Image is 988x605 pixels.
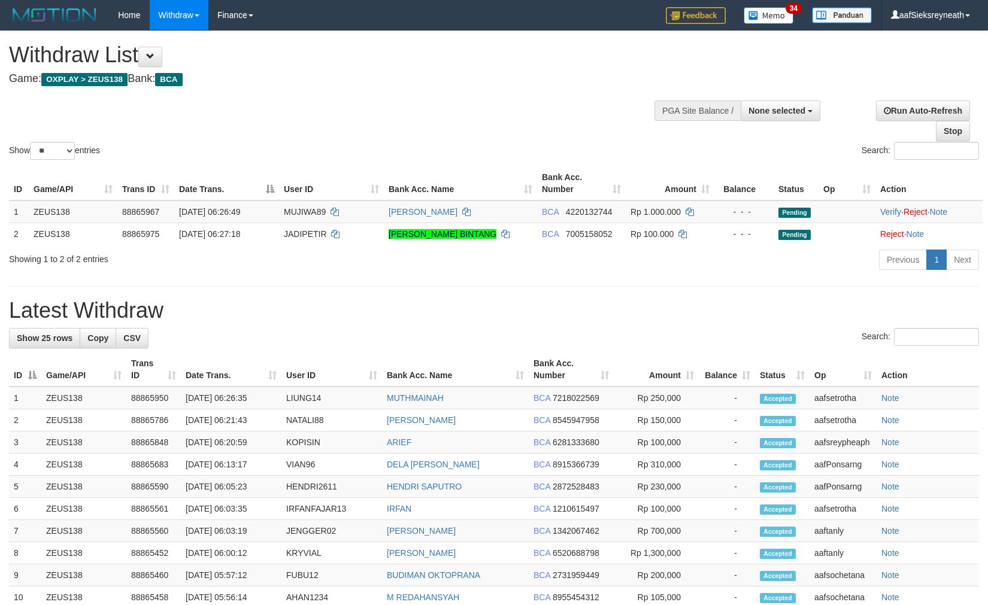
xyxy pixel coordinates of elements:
[30,142,75,160] select: Showentries
[387,393,444,403] a: MUTHMAINAH
[566,229,613,239] span: Copy 7005158052 to clipboard
[181,431,281,454] td: [DATE] 06:20:59
[9,454,41,476] td: 4
[760,527,796,537] span: Accepted
[41,564,126,586] td: ZEUS138
[877,352,979,387] th: Action
[786,3,802,14] span: 34
[760,482,796,492] span: Accepted
[534,460,550,469] span: BCA
[41,454,126,476] td: ZEUS138
[929,207,947,217] a: Note
[553,393,599,403] span: Copy 7218022569 to clipboard
[614,542,699,564] td: Rp 1,300,000
[181,476,281,498] td: [DATE] 06:05:23
[9,542,41,564] td: 8
[614,454,699,476] td: Rp 310,000
[699,387,755,409] td: -
[778,208,811,218] span: Pending
[810,431,877,454] td: aafsreypheaph
[9,409,41,431] td: 2
[760,504,796,515] span: Accepted
[719,228,769,240] div: - - -
[810,352,877,387] th: Op: activate to sort column ascending
[41,520,126,542] td: ZEUS138
[875,223,983,245] td: ·
[699,409,755,431] td: -
[699,542,755,564] td: -
[699,431,755,454] td: -
[9,73,647,85] h4: Game: Bank:
[9,299,979,323] h1: Latest Withdraw
[126,387,181,409] td: 88865950
[9,43,647,67] h1: Withdraw List
[760,438,796,448] span: Accepted
[279,166,384,200] th: User ID: activate to sort column ascending
[387,526,456,536] a: [PERSON_NAME]
[9,387,41,409] td: 1
[534,526,550,536] span: BCA
[281,409,382,431] td: NATALI88
[387,592,459,602] a: M REDAHANSYAH
[614,409,699,431] td: Rp 150,000
[876,101,970,121] a: Run Auto-Refresh
[875,166,983,200] th: Action
[760,460,796,470] span: Accepted
[9,166,29,200] th: ID
[894,142,979,160] input: Search:
[281,520,382,542] td: JENGGER02
[760,571,796,581] span: Accepted
[881,482,899,491] a: Note
[281,352,382,387] th: User ID: activate to sort column ascending
[9,564,41,586] td: 9
[774,166,819,200] th: Status
[894,328,979,346] input: Search:
[284,207,326,217] span: MUJIWA89
[614,498,699,520] td: Rp 100,000
[387,548,456,558] a: [PERSON_NAME]
[926,250,947,270] a: 1
[179,207,240,217] span: [DATE] 06:26:49
[875,200,983,223] td: · ·
[614,431,699,454] td: Rp 100,000
[387,437,411,447] a: ARIEF
[9,328,80,348] a: Show 25 rows
[714,166,774,200] th: Balance
[936,121,970,141] a: Stop
[281,431,382,454] td: KOPISIN
[126,476,181,498] td: 88865590
[41,498,126,520] td: ZEUS138
[812,7,872,23] img: panduan.png
[29,166,117,200] th: Game/API: activate to sort column ascending
[810,454,877,476] td: aafPonsarng
[699,564,755,586] td: -
[614,387,699,409] td: Rp 250,000
[126,498,181,520] td: 88865561
[881,526,899,536] a: Note
[614,476,699,498] td: Rp 230,000
[699,352,755,387] th: Balance: activate to sort column ascending
[126,352,181,387] th: Trans ID: activate to sort column ascending
[631,207,681,217] span: Rp 1.000.000
[542,207,559,217] span: BCA
[281,564,382,586] td: FUBU12
[389,229,496,239] a: [PERSON_NAME] BINTANG
[29,223,117,245] td: ZEUS138
[387,570,480,580] a: BUDIMAN OKTOPRANA
[9,142,100,160] label: Show entries
[741,101,820,121] button: None selected
[553,437,599,447] span: Copy 6281333680 to clipboard
[862,142,979,160] label: Search:
[9,200,29,223] td: 1
[155,73,182,86] span: BCA
[614,352,699,387] th: Amount: activate to sort column ascending
[126,454,181,476] td: 88865683
[534,415,550,425] span: BCA
[534,548,550,558] span: BCA
[760,549,796,559] span: Accepted
[181,409,281,431] td: [DATE] 06:21:43
[9,223,29,245] td: 2
[553,415,599,425] span: Copy 8545947958 to clipboard
[881,548,899,558] a: Note
[699,520,755,542] td: -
